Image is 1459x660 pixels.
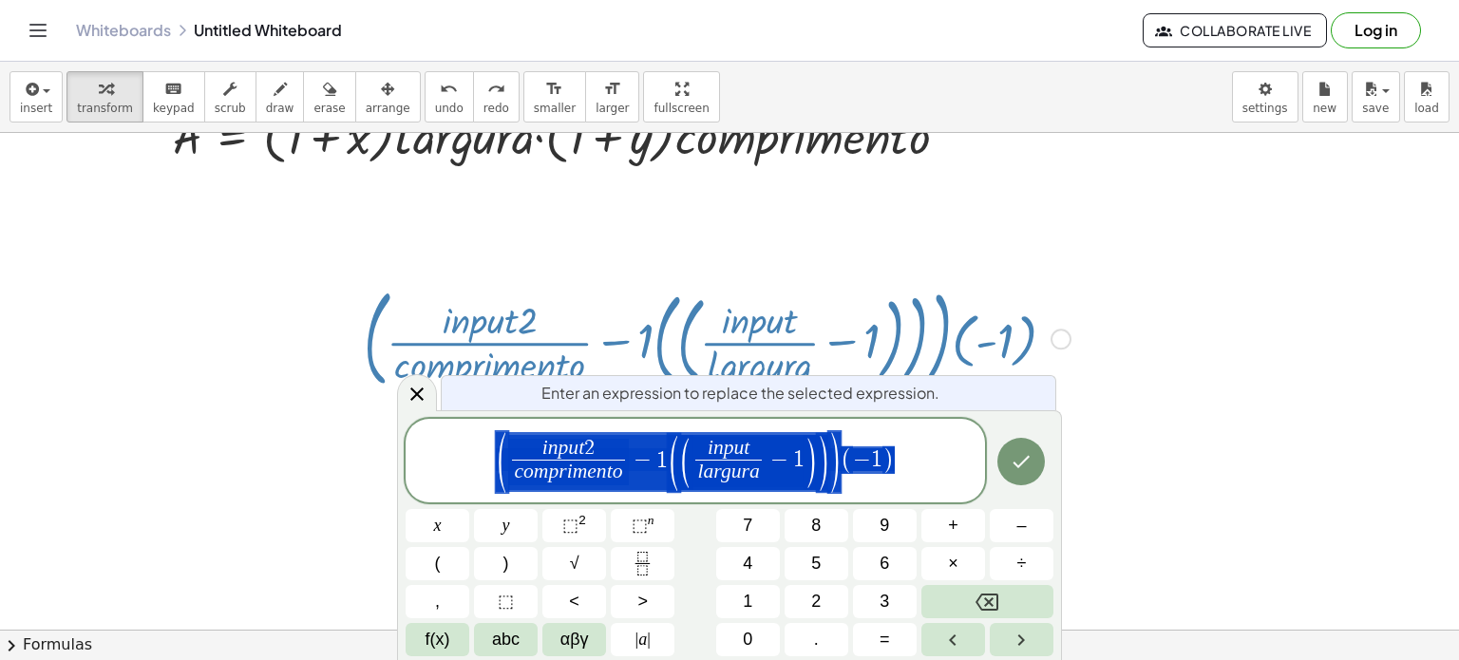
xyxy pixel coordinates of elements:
var: a [704,460,714,482]
button: Done [997,438,1045,485]
span: f(x) [426,627,450,652]
button: Placeholder [474,585,538,618]
button: Less than [542,585,606,618]
button: scrub [204,71,256,123]
button: ( [406,547,469,580]
var: t [744,436,749,459]
var: n [597,460,607,482]
span: αβγ [560,627,589,652]
button: 7 [716,509,780,542]
span: arrange [366,102,410,115]
span: 1 [656,448,668,471]
span: ÷ [1017,551,1027,576]
button: undoundo [425,71,474,123]
var: g [721,460,731,482]
var: i [708,436,713,459]
span: fullscreen [654,102,709,115]
button: save [1352,71,1400,123]
span: , [435,589,440,614]
var: e [587,460,597,482]
button: Absolute value [611,623,674,656]
button: , [406,585,469,618]
span: − [629,448,656,471]
span: | [647,630,651,649]
span: keypad [153,102,195,115]
var: u [568,436,578,459]
var: n [713,436,724,459]
span: scrub [215,102,246,115]
span: 2 [811,589,821,614]
button: 9 [853,509,917,542]
span: ⬚ [562,516,578,535]
button: erase [303,71,355,123]
button: Equals [853,623,917,656]
span: 2 [584,438,595,459]
span: – [1016,513,1026,538]
span: − [853,448,871,471]
button: Toggle navigation [23,15,53,46]
var: r [559,460,566,482]
button: 0 [716,623,780,656]
span: settings [1242,102,1288,115]
sup: n [648,513,654,527]
span: new [1313,102,1336,115]
button: Functions [406,623,469,656]
span: > [637,589,648,614]
button: draw [256,71,305,123]
span: ( [678,435,692,490]
span: y [502,513,510,538]
span: save [1362,102,1389,115]
button: 4 [716,547,780,580]
button: 5 [785,547,848,580]
button: Divide [990,547,1053,580]
span: larger [596,102,629,115]
var: o [613,460,623,482]
var: t [607,460,613,482]
span: ( [666,432,680,493]
button: Greater than [611,585,674,618]
span: < [569,589,579,614]
var: o [523,460,534,482]
span: 1 [743,589,752,614]
var: r [742,460,749,482]
button: settings [1232,71,1298,123]
button: arrange [355,71,421,123]
span: ( [435,551,441,576]
button: ) [474,547,538,580]
button: format_sizelarger [585,71,639,123]
var: u [734,436,745,459]
span: ) [503,551,509,576]
var: t [578,436,584,459]
i: format_size [545,78,563,101]
button: format_sizesmaller [523,71,586,123]
button: Times [921,547,985,580]
span: smaller [534,102,576,115]
button: Fraction [611,547,674,580]
var: a [749,460,760,482]
button: Squared [542,509,606,542]
button: Collaborate Live [1143,13,1327,47]
button: 6 [853,547,917,580]
span: 4 [743,551,752,576]
span: Enter an expression to replace the selected expression. [541,382,939,405]
i: undo [440,78,458,101]
span: 9 [880,513,889,538]
span: = [880,627,890,652]
button: x [406,509,469,542]
i: keyboard [164,78,182,101]
button: Left arrow [921,623,985,656]
span: Collaborate Live [1159,22,1311,39]
var: p [724,436,734,459]
span: × [948,551,958,576]
button: Right arrow [990,623,1053,656]
i: redo [487,78,505,101]
var: u [731,460,742,482]
span: erase [313,102,345,115]
span: ⬚ [632,516,648,535]
var: m [573,460,588,482]
var: p [559,436,569,459]
span: | [635,630,639,649]
span: + [948,513,958,538]
button: 2 [785,585,848,618]
button: new [1302,71,1348,123]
